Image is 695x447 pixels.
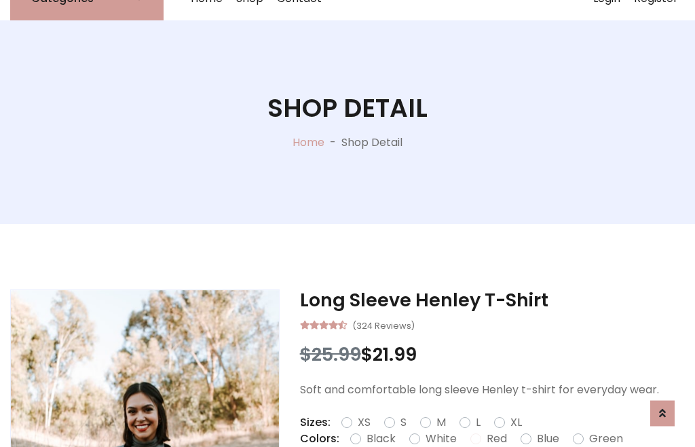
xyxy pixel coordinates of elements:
[426,431,457,447] label: White
[476,414,481,431] label: L
[373,342,417,367] span: 21.99
[324,135,341,151] p: -
[400,414,407,431] label: S
[537,431,559,447] label: Blue
[436,414,446,431] label: M
[267,93,428,124] h1: Shop Detail
[510,414,522,431] label: XL
[341,135,402,151] p: Shop Detail
[300,342,361,367] span: $25.99
[300,431,339,447] p: Colors:
[300,414,331,431] p: Sizes:
[300,382,685,398] p: Soft and comfortable long sleeve Henley t-shirt for everyday wear.
[352,317,415,333] small: (324 Reviews)
[487,431,507,447] label: Red
[300,344,685,365] h3: $
[293,135,324,150] a: Home
[358,414,371,431] label: XS
[589,431,623,447] label: Green
[300,289,685,311] h3: Long Sleeve Henley T-Shirt
[367,431,396,447] label: Black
